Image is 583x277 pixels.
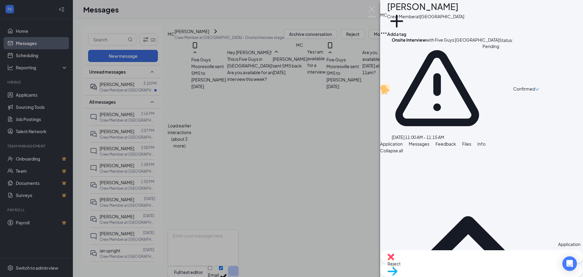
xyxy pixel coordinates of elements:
[392,37,426,43] b: Onsite Interview
[387,261,401,266] span: Reject
[462,141,471,147] span: Files
[409,141,429,147] span: Messages
[392,43,482,134] svg: Warning
[392,37,499,43] div: with Five Guys [GEOGRAPHIC_DATA]
[380,29,387,37] svg: Ellipses
[558,241,581,248] div: Application
[499,37,513,140] div: Status :
[562,256,577,271] div: Open Intercom Messenger
[380,141,403,147] span: Application
[387,12,406,37] button: PlusAdd a tag
[435,141,456,147] span: Feedback
[513,85,535,92] span: Confirmed
[482,43,499,134] span: Pending
[392,134,499,140] div: [DATE] 11:00 AM - 11:15 AM
[477,141,486,147] span: Info
[387,13,464,19] div: Crew Member at [GEOGRAPHIC_DATA]
[535,87,539,92] span: down
[387,12,406,31] svg: Plus
[380,148,403,153] span: Collapse all
[380,12,387,18] div: MC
